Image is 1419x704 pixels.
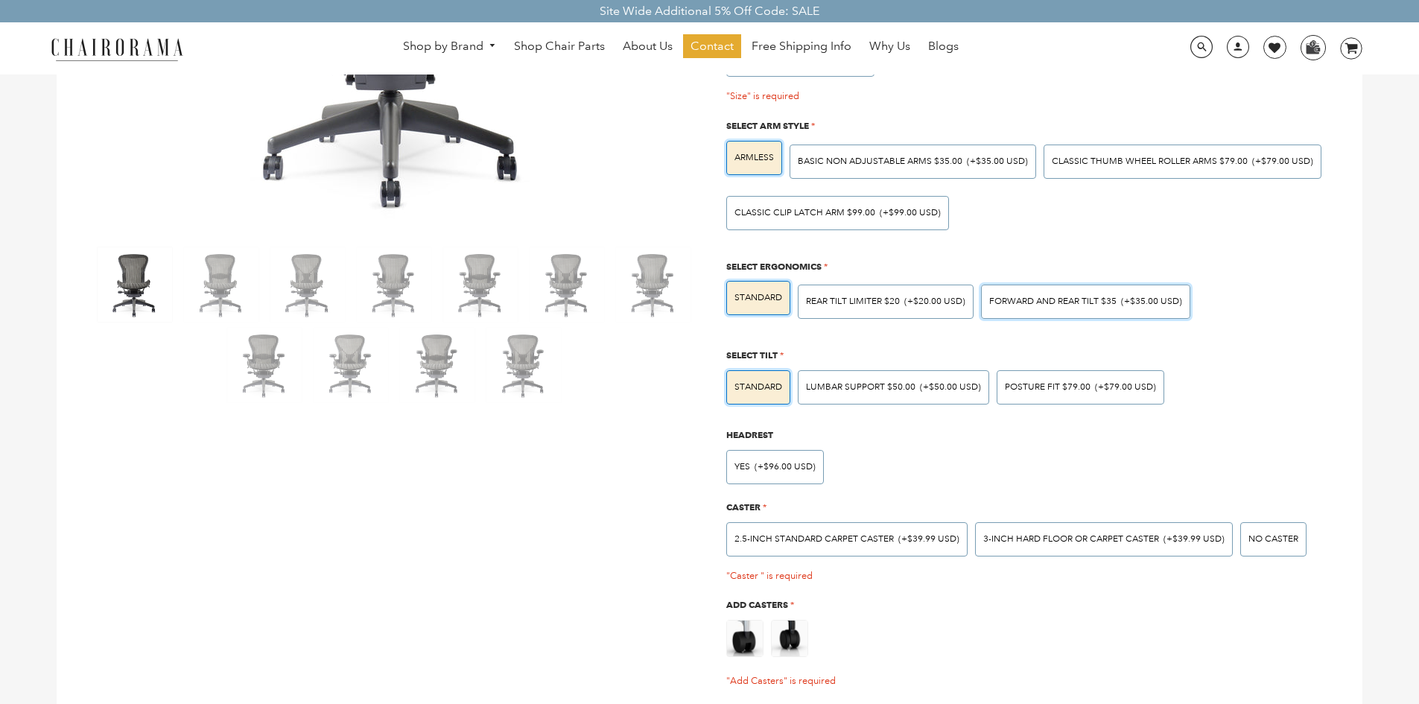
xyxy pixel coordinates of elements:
span: Blogs [928,39,959,54]
a: About Us [615,34,680,58]
span: (+$35.00 USD) [1121,297,1182,306]
span: (+$50.00 USD) [920,383,981,392]
span: ARMLESS [734,152,774,163]
a: Contact [683,34,741,58]
span: (+$20.00 USD) [904,297,965,306]
span: Forward And Rear Tilt $35 [989,296,1117,307]
a: Shop Chair Parts [507,34,612,58]
img: Classic Aeron Chair (Renewed) - chairorama [616,247,691,322]
a: Blogs [921,34,966,58]
span: No caster [1248,533,1298,545]
span: Classic Thumb Wheel Roller Arms $79.00 [1052,156,1248,167]
span: (+$99.00 USD) [880,209,941,218]
span: BASIC NON ADJUSTABLE ARMS $35.00 [798,156,962,167]
span: Select Ergonomics [726,261,822,272]
span: Classic Clip Latch Arm $99.00 [734,207,875,218]
img: Classic Aeron Chair (Renewed) - chairorama [486,328,561,402]
img: chairorama [42,36,191,62]
span: Free Shipping Info [752,39,851,54]
div: "Size" is required [726,90,1333,103]
div: "Add Casters" is required [726,675,1333,688]
span: Rear Tilt Limiter $20 [806,296,900,307]
img: https://apo-admin.mageworx.com/front/img/chairorama.myshopify.com/3ce8324a12df2187609b09bd6a28e22... [727,621,763,656]
span: Why Us [869,39,910,54]
span: POSTURE FIT $79.00 [1005,381,1091,393]
span: (+$79.00 USD) [1095,383,1156,392]
span: (+$96.00 USD) [755,463,816,472]
a: Free Shipping Info [744,34,859,58]
img: Classic Aeron Chair (Renewed) - chairorama [98,247,172,322]
span: STANDARD [734,292,782,303]
img: Classic Aeron Chair (Renewed) - chairorama [184,247,258,322]
span: Add Casters [726,599,788,610]
span: STANDARD [734,381,782,393]
img: Classic Aeron Chair (Renewed) - chairorama [530,247,604,322]
div: "Caster " is required [726,570,1333,583]
span: LUMBAR SUPPORT $50.00 [806,381,915,393]
span: 3-inch Hard Floor or Carpet Caster [983,533,1159,545]
img: Classic Aeron Chair (Renewed) - chairorama [227,328,302,402]
a: Shop by Brand [396,35,504,58]
span: 2.5-inch Standard Carpet Caster [734,533,894,545]
span: Yes [734,461,750,472]
img: Classic Aeron Chair (Renewed) - chairorama [400,328,474,402]
span: Caster [726,501,761,513]
span: (+$39.99 USD) [898,535,959,544]
span: (+$79.00 USD) [1252,157,1313,166]
span: (+$35.00 USD) [967,157,1028,166]
img: Classic Aeron Chair (Renewed) - chairorama [314,328,388,402]
img: https://apo-admin.mageworx.com/front/img/chairorama.myshopify.com/31d0d775b39576588939cdbf53a0ccb... [772,621,807,656]
span: Select Arm Style [726,120,809,131]
img: WhatsApp_Image_2024-07-12_at_16.23.01.webp [1301,36,1324,58]
img: Classic Aeron Chair (Renewed) - chairorama [357,247,431,322]
span: About Us [623,39,673,54]
img: Classic Aeron Chair (Renewed) - chairorama [443,247,518,322]
nav: DesktopNavigation [255,34,1107,62]
a: Why Us [862,34,918,58]
span: Select Tilt [726,349,778,361]
span: Shop Chair Parts [514,39,605,54]
span: Contact [691,39,734,54]
span: Headrest [726,429,773,440]
img: Classic Aeron Chair (Renewed) - chairorama [270,247,345,322]
span: (+$39.99 USD) [1164,535,1225,544]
